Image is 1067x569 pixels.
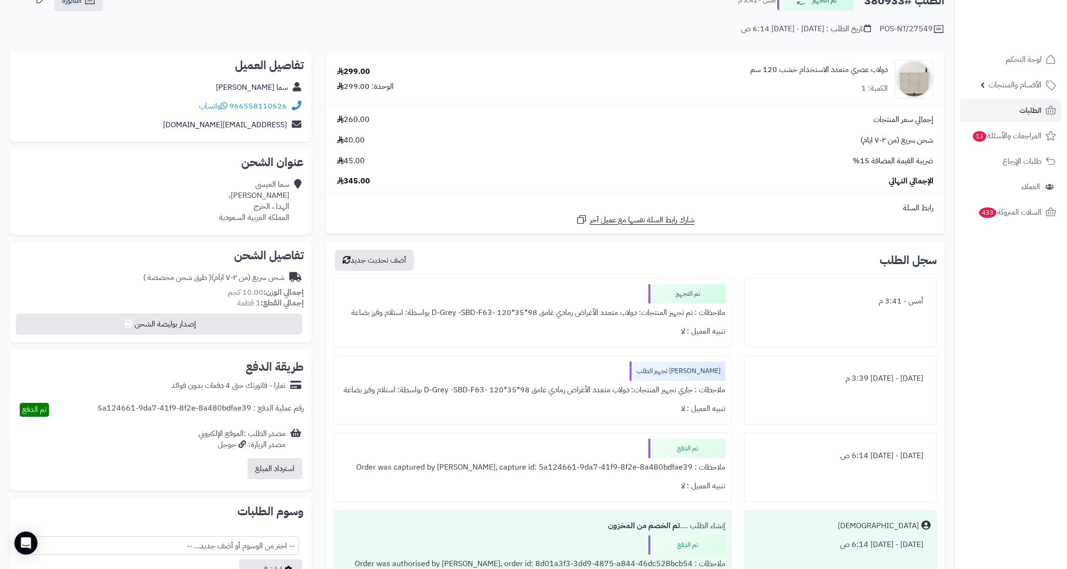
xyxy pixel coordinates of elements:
[630,362,725,381] div: [PERSON_NAME] تجهيز الطلب
[216,82,288,93] a: سما [PERSON_NAME]
[960,201,1061,224] a: السلات المتروكة433
[16,314,302,335] button: إصدار بوليصة الشحن
[340,477,725,496] div: تنبيه العميل : لا
[648,439,725,458] div: تم الدفع
[246,361,304,373] h2: طريقة الدفع
[1021,180,1040,194] span: العملاء
[17,60,304,71] h2: تفاصيل العميل
[248,458,302,479] button: استرداد المبلغ
[960,99,1061,122] a: الطلبات
[143,272,285,283] div: شحن سريع (من ٢-٧ ايام)
[17,506,304,517] h2: وسوم الطلبات
[750,292,931,311] div: أمس - 3:41 م
[979,207,996,218] span: 433
[340,303,725,322] div: ملاحظات : تم تجهيز المنتجات: دولاب متعدد الأغراض رمادي غامق 98*35*120 -D-Grey -SBD-F63 بواسطة: اس...
[337,176,370,187] span: 345.00
[261,297,304,309] strong: إجمالي القطع:
[163,119,287,131] a: [EMAIL_ADDRESS][DOMAIN_NAME]
[648,284,725,303] div: تم التجهيز
[237,297,304,309] small: 1 قطعة
[576,214,695,226] a: شارك رابط السلة نفسها مع عميل آخر
[1003,155,1042,168] span: طلبات الإرجاع
[978,206,1042,219] span: السلات المتروكة
[17,157,304,168] h2: عنوان الشحن
[340,458,725,477] div: ملاحظات : Order was captured by [PERSON_NAME], capture id: 5a124661-9da7-41f9-8f2e-8a480bdfae39
[17,250,304,261] h2: تفاصيل الشحن
[337,135,365,146] span: 40.00
[889,176,933,187] span: الإجمالي النهائي
[340,517,725,535] div: إنشاء الطلب ....
[337,156,365,167] span: 45.00
[989,78,1042,92] span: الأقسام والمنتجات
[337,66,370,77] div: 299.00
[1002,27,1058,47] img: logo-2.png
[960,175,1061,198] a: العملاء
[171,380,285,391] div: تمارا - فاتورتك حتى 4 دفعات بدون فوائد
[750,447,931,465] div: [DATE] - [DATE] 6:14 ص
[229,100,287,112] a: 966558110626
[199,100,227,112] a: واتساب
[972,129,1042,143] span: المراجعات والأسئلة
[960,48,1061,71] a: لوحة التحكم
[337,114,370,125] span: 260.00
[895,60,933,98] img: 1758197158-1-90x90.jpg
[750,64,888,75] a: دولاب عصري متعدد الاستخدام خشب 120 سم
[873,114,933,125] span: إجمالي سعر المنتجات
[17,536,299,555] span: -- اختر من الوسوم أو أضف جديد... --
[590,215,695,226] span: شارك رابط السلة نفسها مع عميل آخر
[960,150,1061,173] a: طلبات الإرجاع
[608,520,680,532] b: تم الخصم من المخزون
[880,24,944,35] div: POS-NT/27549
[263,287,304,298] strong: إجمالي الوزن:
[750,535,931,554] div: [DATE] - [DATE] 6:14 ص
[219,179,289,223] div: سما العيسى [PERSON_NAME]، الهدا ، الخرج المملكة العربية السعودية
[860,135,933,146] span: شحن سريع (من ٢-٧ ايام)
[228,287,304,298] small: 10.00 كجم
[337,81,394,92] div: الوحدة: 299.00
[340,322,725,341] div: تنبيه العميل : لا
[750,369,931,388] div: [DATE] - [DATE] 3:39 م
[1006,53,1042,66] span: لوحة التحكم
[18,537,298,555] span: -- اختر من الوسوم أو أضف جديد... --
[861,83,888,94] div: الكمية: 1
[22,404,47,415] span: تم الدفع
[880,254,937,266] h3: سجل الطلب
[98,403,304,417] div: رقم عملية الدفع : 5a124661-9da7-41f9-8f2e-8a480bdfae39
[741,24,871,35] div: تاريخ الطلب : [DATE] - [DATE] 6:14 ص
[143,272,211,283] span: ( طرق شحن مخصصة )
[853,156,933,167] span: ضريبة القيمة المضافة 15%
[340,400,725,418] div: تنبيه العميل : لا
[973,131,986,142] span: 13
[335,250,414,271] button: أضف تحديث جديد
[330,203,941,214] div: رابط السلة
[960,124,1061,147] a: المراجعات والأسئلة13
[1019,104,1042,117] span: الطلبات
[648,535,725,555] div: تم الدفع
[14,532,37,555] div: Open Intercom Messenger
[838,521,919,532] div: [DEMOGRAPHIC_DATA]
[199,439,285,450] div: مصدر الزيارة: جوجل
[199,428,285,450] div: مصدر الطلب :الموقع الإلكتروني
[340,381,725,400] div: ملاحظات : جاري تجهيز المنتجات: دولاب متعدد الأغراض رمادي غامق 98*35*120 -D-Grey -SBD-F63 بواسطة: ...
